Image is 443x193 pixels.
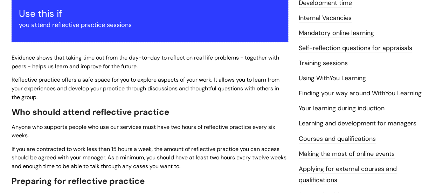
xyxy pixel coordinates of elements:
[299,74,366,83] a: Using WithYou Learning
[12,76,279,101] span: Reflective practice offers a safe space for you to explore aspects of your work. It allows you to...
[12,145,286,170] span: If you are contracted to work less than 15 hours a week, the amount of reflective practice you ca...
[299,119,416,128] a: Learning and development for managers
[299,59,348,68] a: Training sessions
[299,14,352,23] a: Internal Vacancies
[12,106,169,117] span: Who should attend reflective practice
[12,54,279,70] span: Evidence shows that taking time out from the day-to-day to reflect on real life problems - togeth...
[12,175,145,186] span: Preparing for reflective practice
[299,150,395,159] a: Making the most of online events
[19,8,281,19] h3: Use this if
[19,19,281,30] p: you attend reflective practice sessions
[299,44,412,53] a: Self-reflection questions for appraisals
[299,89,422,98] a: Finding your way around WithYou Learning
[299,135,376,144] a: Courses and qualifications
[299,165,397,185] a: Applying for external courses and qualifications
[299,104,385,113] a: Your learning during induction
[299,29,374,38] a: Mandatory online learning
[12,123,275,139] span: Anyone who supports people who use our services must have two hours of reflective practice every ...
